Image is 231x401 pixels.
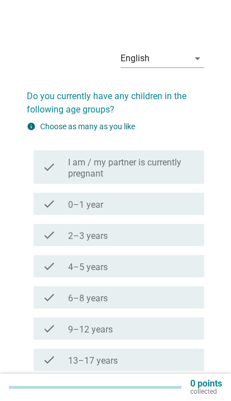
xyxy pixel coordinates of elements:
[68,199,103,211] label: 0–1 year
[68,262,108,273] label: 4–5 years
[191,52,204,65] i: arrow_drop_down
[68,324,113,335] label: 9–12 years
[42,197,56,211] i: check
[68,293,108,304] label: 6–8 years
[42,155,56,179] i: check
[27,79,204,116] h2: Do you currently have any children in the following age groups?
[42,291,56,304] i: check
[42,228,56,242] i: check
[42,260,56,273] i: check
[121,53,150,63] div: English
[68,157,195,179] label: I am / my partner is currently pregnant
[27,122,36,131] i: info
[68,231,108,242] label: 2–3 years
[40,122,135,131] label: Choose as many as you like
[190,380,222,388] p: 0 points
[190,388,222,395] p: collected
[42,322,56,335] i: check
[68,355,118,366] label: 13–17 years
[42,353,56,366] i: check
